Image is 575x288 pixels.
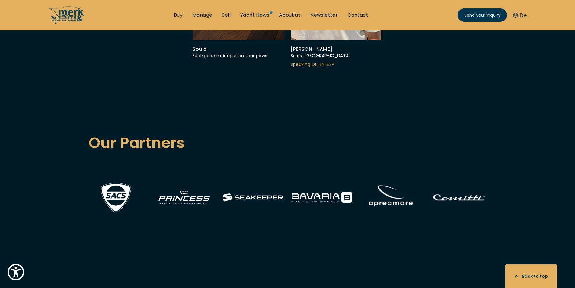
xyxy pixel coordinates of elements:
img: Bavaria [292,192,352,203]
img: Apreamare Logo [360,179,421,216]
div: Sales, [GEOGRAPHIC_DATA] [291,52,383,60]
a: Yacht News [240,12,269,18]
img: Sacs logo [97,180,134,215]
span: DE, EN, ESP [312,61,334,67]
img: Seakeeper logo [223,193,283,202]
div: [PERSON_NAME] [291,46,383,52]
img: comitti partner [429,179,490,216]
div: Feel-good manager on four paws [193,52,285,60]
span: Send your inquiry [464,12,500,18]
button: Show Accessibility Preferences [6,262,26,282]
div: Speaking [291,61,383,68]
button: Back to top [505,264,557,288]
button: De [513,11,527,19]
a: Send your inquiry [458,8,507,22]
a: Newsletter [310,12,338,18]
a: / [48,19,85,26]
a: Manage [192,12,212,18]
a: Sell [222,12,231,18]
h2: Our Partners [88,131,487,154]
a: Buy [174,12,183,18]
a: Contact [347,12,368,18]
div: Soula [193,46,285,52]
a: About us [279,12,301,18]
